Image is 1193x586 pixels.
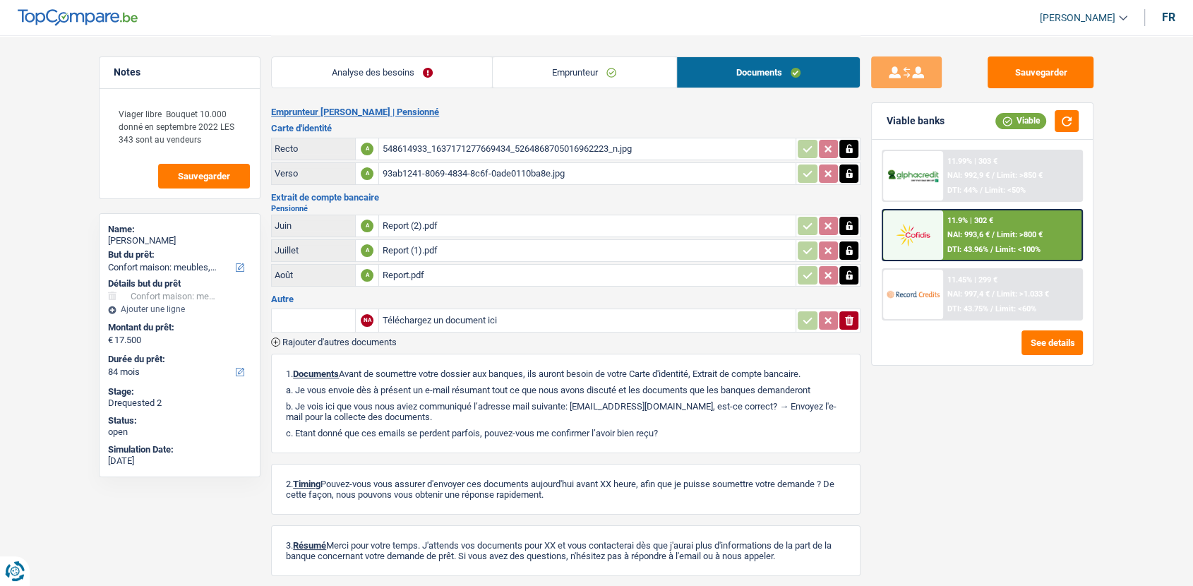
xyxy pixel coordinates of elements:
[108,444,251,455] div: Simulation Date:
[293,369,339,379] span: Documents
[992,289,995,299] span: /
[995,245,1041,254] span: Limit: <100%
[990,304,993,313] span: /
[361,220,373,232] div: A
[988,56,1093,88] button: Sauvegarder
[361,269,373,282] div: A
[108,249,248,261] label: But du prêt:
[361,143,373,155] div: A
[1021,330,1083,355] button: See details
[108,386,251,397] div: Stage:
[271,337,397,347] button: Rajouter d'autres documents
[361,314,373,327] div: NA
[286,540,846,561] p: 3. Merci pour votre temps. J'attends vos documents pour XX et vous contacterai dès que j'aurai p...
[286,479,846,500] p: 2. Pouvez-vous vous assurer d'envoyer ces documents aujourd'hui avant XX heure, afin que je puiss...
[271,205,861,213] h2: Pensionné
[992,171,995,180] span: /
[114,66,246,78] h5: Notes
[275,220,352,231] div: Juin
[886,115,944,127] div: Viable banks
[108,322,248,333] label: Montant du prêt:
[947,171,990,180] span: NAI: 992,9 €
[382,215,793,237] div: Report (2).pdf
[361,167,373,180] div: A
[990,245,993,254] span: /
[997,230,1043,239] span: Limit: >800 €
[361,244,373,257] div: A
[286,401,846,422] p: b. Je vois ici que vous nous aviez communiqué l’adresse mail suivante: [EMAIL_ADDRESS][DOMAIN_NA...
[271,294,861,304] h3: Autre
[108,224,251,235] div: Name:
[382,163,793,184] div: 93ab1241-8069-4834-8c6f-0ade0110ba8e.jpg
[108,278,251,289] div: Détails but du prêt
[887,222,939,248] img: Cofidis
[272,57,492,88] a: Analyse des besoins
[108,397,251,409] div: Drequested 2
[947,289,990,299] span: NAI: 997,4 €
[18,9,138,26] img: TopCompare Logo
[286,428,846,438] p: c. Etant donné que ces emails se perdent parfois, pouvez-vous me confirmer l’avoir bien reçu?
[947,186,978,195] span: DTI: 44%
[947,230,990,239] span: NAI: 993,6 €
[271,107,861,118] h2: Emprunteur [PERSON_NAME] | Pensionné
[947,157,997,166] div: 11.99% | 303 €
[293,479,320,489] span: Timing
[178,172,230,181] span: Sauvegarder
[271,124,861,133] h3: Carte d'identité
[108,426,251,438] div: open
[286,385,846,395] p: a. Je vous envoie dès à présent un e-mail résumant tout ce que nous avons discuté et les doc...
[947,275,997,285] div: 11.45% | 299 €
[493,57,676,88] a: Emprunteur
[382,240,793,261] div: Report (1).pdf
[293,540,326,551] span: Résumé
[275,245,352,256] div: Juillet
[108,304,251,314] div: Ajouter une ligne
[997,289,1049,299] span: Limit: >1.033 €
[887,281,939,307] img: Record Credits
[108,455,251,467] div: [DATE]
[286,369,846,379] p: 1. Avant de soumettre votre dossier aux banques, ils auront besoin de votre Carte d'identité, Ext...
[992,230,995,239] span: /
[271,193,861,202] h3: Extrait de compte bancaire
[282,337,397,347] span: Rajouter d'autres documents
[980,186,983,195] span: /
[947,304,988,313] span: DTI: 43.75%
[1029,6,1127,30] a: [PERSON_NAME]
[985,186,1026,195] span: Limit: <50%
[1162,11,1175,24] div: fr
[995,304,1036,313] span: Limit: <60%
[275,143,352,154] div: Recto
[1040,12,1115,24] span: [PERSON_NAME]
[947,216,993,225] div: 11.9% | 302 €
[382,265,793,286] div: Report.pdf
[108,235,251,246] div: [PERSON_NAME]
[275,270,352,280] div: Août
[108,335,113,346] span: €
[887,168,939,184] img: AlphaCredit
[158,164,250,189] button: Sauvegarder
[677,57,861,88] a: Documents
[947,245,988,254] span: DTI: 43.96%
[995,113,1046,128] div: Viable
[275,168,352,179] div: Verso
[108,415,251,426] div: Status:
[997,171,1043,180] span: Limit: >850 €
[382,138,793,160] div: 548614933_1637171277669434_5264868705016962223_n.jpg
[108,354,248,365] label: Durée du prêt:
